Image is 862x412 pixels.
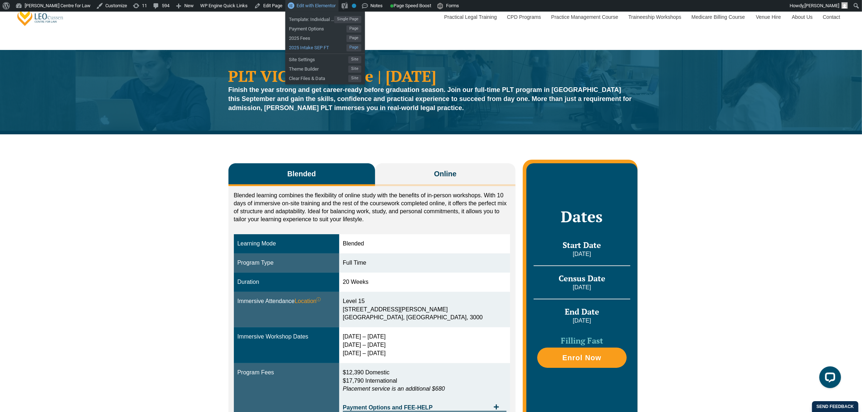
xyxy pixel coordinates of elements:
[285,14,365,23] a: Template: Individual Course VicSingle Page
[343,369,390,375] span: $12,390 Domestic
[346,35,361,42] span: Page
[289,73,348,82] span: Clear Files & Data
[343,278,506,286] div: 20 Weeks
[295,297,321,306] span: Location
[343,386,445,392] em: Placement service is an additional $680
[434,169,457,179] span: Online
[623,1,686,33] a: Traineeship Workshops
[546,1,623,33] a: Practice Management Course
[346,25,361,33] span: Page
[285,73,365,82] a: Clear Files & DataSite
[686,1,750,33] a: Medicare Billing Course
[343,405,490,411] span: Payment Options and FEE-HELP
[343,259,506,267] div: Full Time
[285,23,365,33] a: Payment OptionsPage
[289,63,348,73] span: Theme Builder
[228,68,634,84] h1: PLT VIC | Full-Time | [DATE]
[285,54,365,63] a: Site SettingsSite
[348,75,361,82] span: Site
[285,42,365,51] a: 2025 Intake SEP FTPage
[287,169,316,179] span: Blended
[343,378,397,384] span: $17,790 International
[237,297,336,306] div: Immersive Attendance
[237,278,336,286] div: Duration
[285,33,365,42] a: 2025 FeesPage
[334,16,361,23] span: Single Page
[813,363,844,394] iframe: LiveChat chat widget
[804,3,839,8] span: [PERSON_NAME]
[297,3,336,8] span: Edit with Elementor
[237,333,336,341] div: Immersive Workshop Dates
[534,250,630,258] p: [DATE]
[348,56,361,63] span: Site
[561,335,603,346] span: Filling Fast
[343,333,506,358] div: [DATE] – [DATE] [DATE] – [DATE] [DATE] – [DATE]
[534,207,630,226] h2: Dates
[565,306,599,317] span: End Date
[562,354,601,361] span: Enrol Now
[343,297,506,322] div: Level 15 [STREET_ADDRESS][PERSON_NAME] [GEOGRAPHIC_DATA], [GEOGRAPHIC_DATA], 3000
[289,23,346,33] span: Payment Options
[346,44,361,51] span: Page
[786,1,817,33] a: About Us
[289,54,348,63] span: Site Settings
[285,63,365,73] a: Theme BuilderSite
[352,4,356,8] div: No index
[501,1,546,33] a: CPD Programs
[817,1,846,33] a: Contact
[316,297,321,302] sup: ⓘ
[237,259,336,267] div: Program Type
[289,42,346,51] span: 2025 Intake SEP FT
[237,240,336,248] div: Learning Mode
[534,283,630,291] p: [DATE]
[237,369,336,377] div: Program Fees
[234,192,510,223] p: Blended learning combines the flexibility of online study with the benefits of in-person workshop...
[16,6,64,26] a: [PERSON_NAME] Centre for Law
[750,1,786,33] a: Venue Hire
[439,1,502,33] a: Practical Legal Training
[534,317,630,325] p: [DATE]
[559,273,605,283] span: Census Date
[289,14,334,23] span: Template: Individual Course Vic
[343,240,506,248] div: Blended
[289,33,346,42] span: 2025 Fees
[537,348,626,368] a: Enrol Now
[348,66,361,73] span: Site
[228,86,632,112] strong: Finish the year strong and get career-ready before graduation season. Join our full-time PLT prog...
[563,240,601,250] span: Start Date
